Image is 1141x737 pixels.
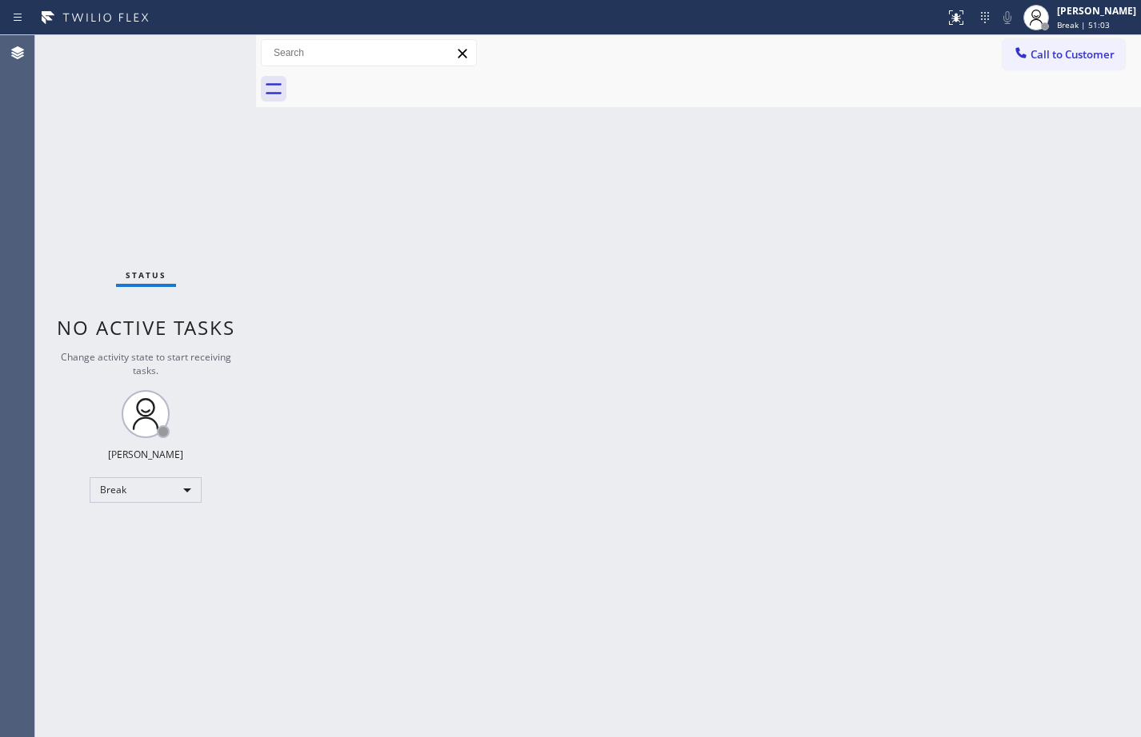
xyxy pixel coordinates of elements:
span: No active tasks [57,314,235,341]
span: Status [126,269,166,281]
div: Break [90,477,202,503]
div: [PERSON_NAME] [108,448,183,461]
button: Call to Customer [1003,39,1125,70]
input: Search [262,40,476,66]
div: [PERSON_NAME] [1057,4,1136,18]
span: Change activity state to start receiving tasks. [61,350,231,377]
button: Mute [996,6,1019,29]
span: Break | 51:03 [1057,19,1110,30]
span: Call to Customer [1031,47,1115,62]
